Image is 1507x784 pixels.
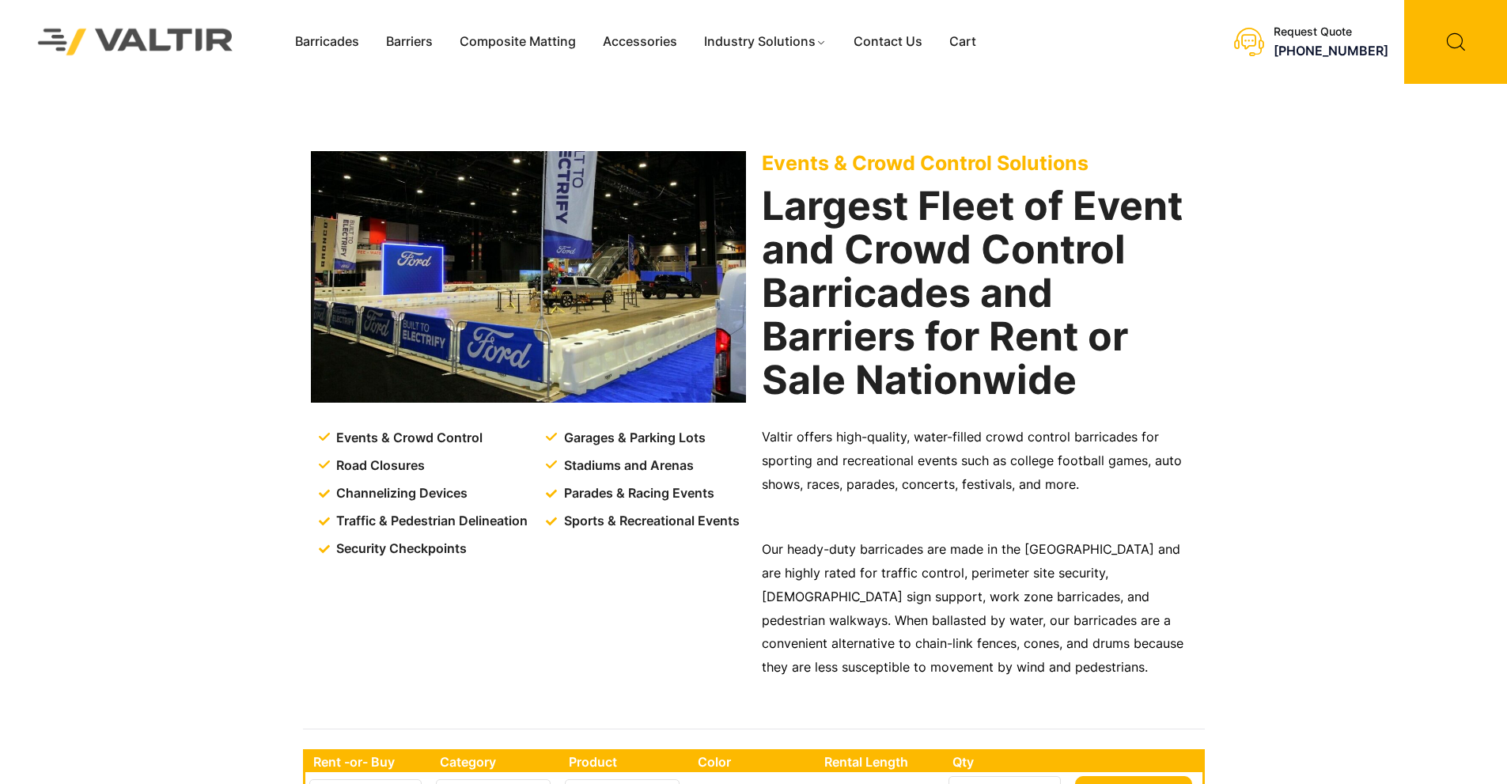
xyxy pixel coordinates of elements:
a: Barricades [282,30,373,54]
p: Events & Crowd Control Solutions [762,151,1197,175]
span: Events & Crowd Control [332,426,483,450]
span: Parades & Racing Events [560,482,714,506]
a: Cart [936,30,990,54]
span: Stadiums and Arenas [560,454,694,478]
th: Category [432,752,562,772]
h2: Largest Fleet of Event and Crowd Control Barricades and Barriers for Rent or Sale Nationwide [762,184,1197,402]
p: Valtir offers high-quality, water-filled crowd control barricades for sporting and recreational e... [762,426,1197,497]
th: Qty [945,752,1070,772]
span: Sports & Recreational Events [560,509,740,533]
a: Barriers [373,30,446,54]
th: Product [561,752,690,772]
a: Industry Solutions [691,30,840,54]
img: Valtir Rentals [17,8,254,75]
th: Rent -or- Buy [305,752,432,772]
th: Color [690,752,817,772]
p: Our heady-duty barricades are made in the [GEOGRAPHIC_DATA] and are highly rated for traffic cont... [762,538,1197,680]
a: Accessories [589,30,691,54]
a: Contact Us [840,30,936,54]
div: Request Quote [1274,25,1388,39]
a: Composite Matting [446,30,589,54]
span: Traffic & Pedestrian Delineation [332,509,528,533]
th: Rental Length [816,752,945,772]
span: Road Closures [332,454,425,478]
span: Garages & Parking Lots [560,426,706,450]
a: [PHONE_NUMBER] [1274,43,1388,59]
span: Security Checkpoints [332,537,467,561]
span: Channelizing Devices [332,482,468,506]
